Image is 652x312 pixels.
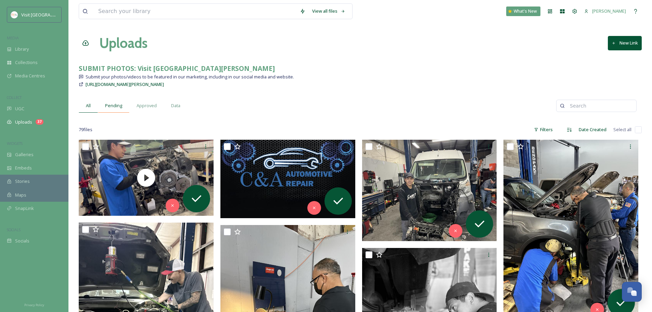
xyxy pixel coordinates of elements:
[15,238,29,244] span: Socials
[15,46,29,52] span: Library
[95,4,296,19] input: Search your library
[24,303,44,307] span: Privacy Policy
[86,74,294,80] span: Submit your photos/videos to be featured in our marketing, including in our social media and webs...
[362,140,497,241] img: ext_1758048849.191597_Candaautomotive@outlook.com-IMG_7304.jpeg
[7,95,22,100] span: COLLECT
[86,80,164,88] a: [URL][DOMAIN_NAME][PERSON_NAME]
[608,36,642,50] button: New Link
[7,35,19,40] span: MEDIA
[15,165,32,171] span: Embeds
[622,282,642,302] button: Open Chat
[105,102,122,109] span: Pending
[24,300,44,309] a: Privacy Policy
[15,205,34,212] span: SnapLink
[613,126,631,133] span: Select all
[86,102,91,109] span: All
[309,4,349,18] a: View all files
[7,227,21,232] span: SOCIALS
[15,59,38,66] span: Collections
[592,8,626,14] span: [PERSON_NAME]
[575,123,610,136] div: Date Created
[15,192,26,198] span: Maps
[171,102,180,109] span: Data
[566,99,633,113] input: Search
[15,105,24,112] span: UGC
[15,178,30,185] span: Stories
[86,81,164,87] span: [URL][DOMAIN_NAME][PERSON_NAME]
[15,73,45,79] span: Media Centres
[506,7,540,16] a: What's New
[137,102,157,109] span: Approved
[79,140,214,216] img: thumbnail
[11,11,18,18] img: images.png
[79,126,92,133] span: 79 file s
[15,119,32,125] span: Uploads
[36,119,43,125] div: 37
[530,123,556,136] div: Filters
[220,140,355,218] img: ext_1758048850.693592_Candaautomotive@outlook.com-image.jpeg
[7,141,23,146] span: WIDGETS
[79,64,275,73] strong: SUBMIT PHOTOS: Visit [GEOGRAPHIC_DATA][PERSON_NAME]
[15,151,34,158] span: Galleries
[581,4,629,18] a: [PERSON_NAME]
[99,33,148,53] a: Uploads
[21,11,108,18] span: Visit [GEOGRAPHIC_DATA][PERSON_NAME]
